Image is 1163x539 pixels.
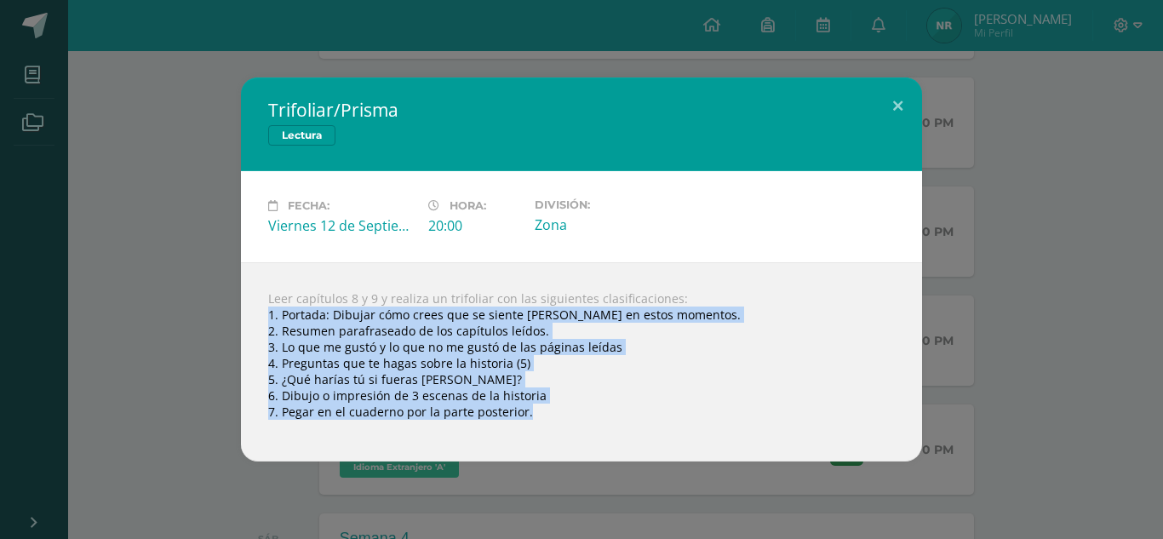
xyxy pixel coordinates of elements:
h2: Trifoliar/Prisma [268,98,895,122]
div: Viernes 12 de Septiembre [268,216,415,235]
span: Hora: [450,199,486,212]
span: Fecha: [288,199,329,212]
div: Leer capítulos 8 y 9 y realiza un trifoliar con las siguientes clasificaciones: 1. Portada: Dibuj... [241,262,922,462]
label: División: [535,198,681,211]
button: Close (Esc) [874,77,922,135]
span: Lectura [268,125,335,146]
div: 20:00 [428,216,521,235]
div: Zona [535,215,681,234]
